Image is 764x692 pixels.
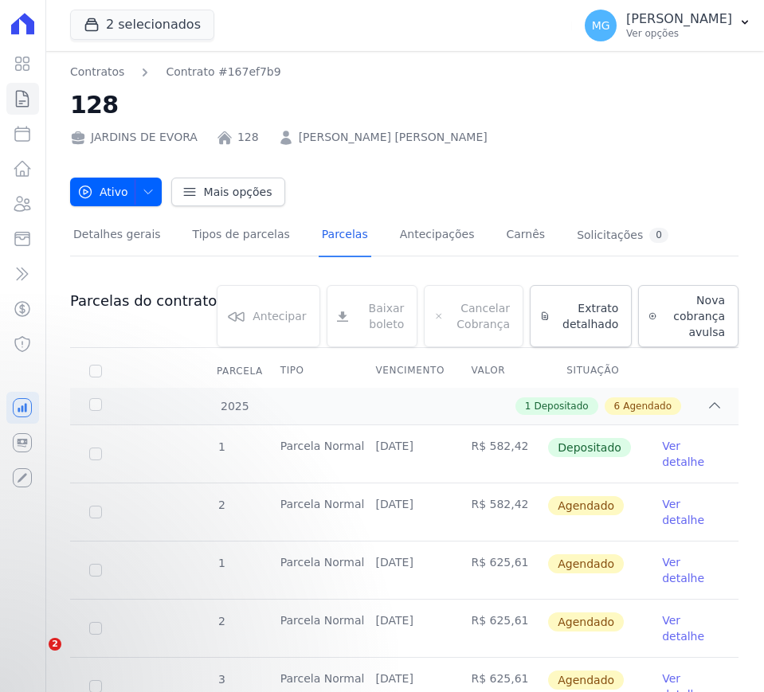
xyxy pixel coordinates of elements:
span: MG [592,20,610,31]
td: R$ 582,42 [452,425,547,483]
th: Tipo [261,354,357,388]
nav: Breadcrumb [70,64,739,80]
a: Contrato #167ef7b9 [166,64,280,80]
td: Parcela Normal [261,541,357,599]
input: default [89,506,102,518]
input: default [89,564,102,577]
span: Depositado [548,438,631,457]
span: Agendado [623,399,672,413]
nav: Breadcrumb [70,64,281,80]
div: Parcela [198,355,282,387]
a: Nova cobrança avulsa [638,285,739,347]
a: Tipos de parcelas [190,215,293,257]
input: default [89,622,102,635]
span: 3 [217,673,225,686]
a: 128 [237,129,259,146]
span: 1 [217,440,225,453]
span: Depositado [534,399,588,413]
td: Parcela Normal [261,600,357,657]
a: Parcelas [319,215,371,257]
a: Ver detalhe [662,612,719,644]
span: 1 [525,399,531,413]
td: [DATE] [357,541,453,599]
span: 2 [49,638,61,651]
th: Vencimento [357,354,453,388]
a: Solicitações0 [574,215,672,257]
h2: 128 [70,87,739,123]
h3: Parcelas do contrato [70,291,217,311]
a: Carnês [503,215,548,257]
span: 1 [217,557,225,569]
a: Contratos [70,64,124,80]
a: Detalhes gerais [70,215,164,257]
button: MG [PERSON_NAME] Ver opções [572,3,764,48]
a: Ver detalhe [662,438,719,470]
span: Agendado [548,670,624,690]
a: Mais opções [171,178,286,206]
a: Ver detalhe [662,554,719,586]
span: Agendado [548,496,624,515]
button: Ativo [70,178,162,206]
div: JARDINS DE EVORA [70,129,198,146]
a: [PERSON_NAME] [PERSON_NAME] [299,129,488,146]
td: R$ 625,61 [452,541,547,599]
th: Situação [547,354,643,388]
a: Extrato detalhado [530,285,632,347]
span: 2 [217,498,225,511]
input: Só é possível selecionar pagamentos em aberto [89,448,102,460]
span: Extrato detalhado [556,300,618,332]
td: Parcela Normal [261,483,357,541]
span: 6 [614,399,621,413]
div: 0 [649,228,668,243]
td: R$ 625,61 [452,600,547,657]
td: Parcela Normal [261,425,357,483]
td: [DATE] [357,425,453,483]
td: R$ 582,42 [452,483,547,541]
iframe: Intercom live chat [16,638,54,676]
div: Solicitações [577,228,668,243]
span: Agendado [548,612,624,631]
td: [DATE] [357,600,453,657]
span: Ativo [77,178,128,206]
th: Valor [452,354,547,388]
a: Antecipações [397,215,478,257]
a: Ver detalhe [662,496,719,528]
td: [DATE] [357,483,453,541]
p: Ver opções [626,27,732,40]
span: Agendado [548,554,624,573]
p: [PERSON_NAME] [626,11,732,27]
span: 2 [217,615,225,627]
button: 2 selecionados [70,10,214,40]
span: Mais opções [204,184,272,200]
span: Nova cobrança avulsa [663,292,725,340]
